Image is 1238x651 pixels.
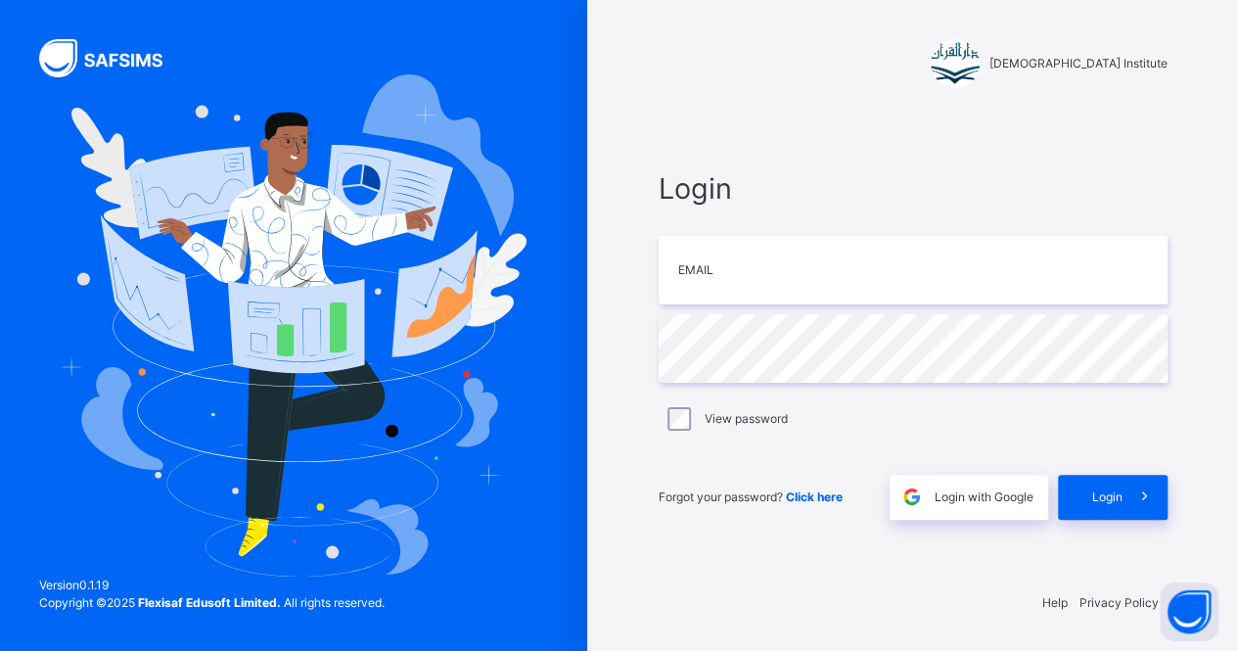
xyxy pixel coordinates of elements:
span: Login [659,167,1168,209]
span: Copyright © 2025 All rights reserved. [39,595,385,610]
a: Help [1042,595,1068,610]
span: [DEMOGRAPHIC_DATA] Institute [989,55,1168,72]
span: Login with Google [935,488,1033,506]
img: Hero Image [61,74,527,576]
button: Open asap [1160,582,1218,641]
img: SAFSIMS Logo [39,39,186,77]
img: google.396cfc9801f0270233282035f929180a.svg [900,486,923,508]
span: Login [1092,488,1123,506]
span: Forgot your password? [659,489,843,504]
strong: Flexisaf Edusoft Limited. [138,595,281,610]
a: Click here [786,489,843,504]
a: Privacy Policy [1079,595,1159,610]
span: Version 0.1.19 [39,577,385,594]
label: View password [705,410,788,428]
